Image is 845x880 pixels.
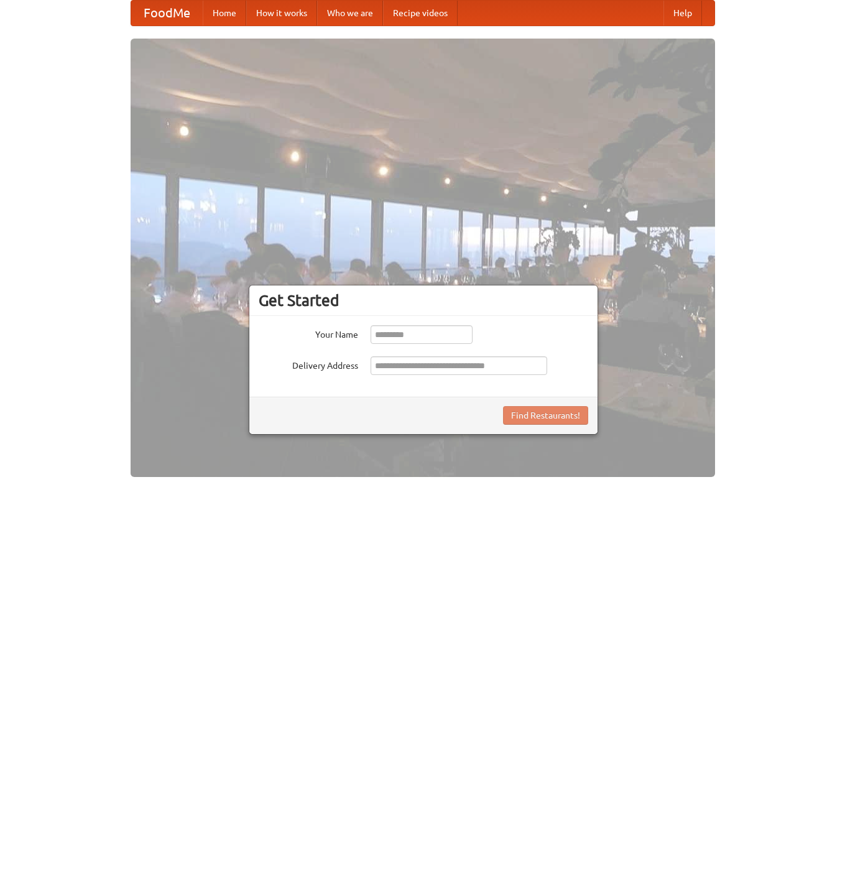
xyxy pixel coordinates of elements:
[317,1,383,25] a: Who we are
[503,406,588,425] button: Find Restaurants!
[663,1,702,25] a: Help
[259,291,588,310] h3: Get Started
[259,356,358,372] label: Delivery Address
[246,1,317,25] a: How it works
[383,1,458,25] a: Recipe videos
[131,1,203,25] a: FoodMe
[203,1,246,25] a: Home
[259,325,358,341] label: Your Name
